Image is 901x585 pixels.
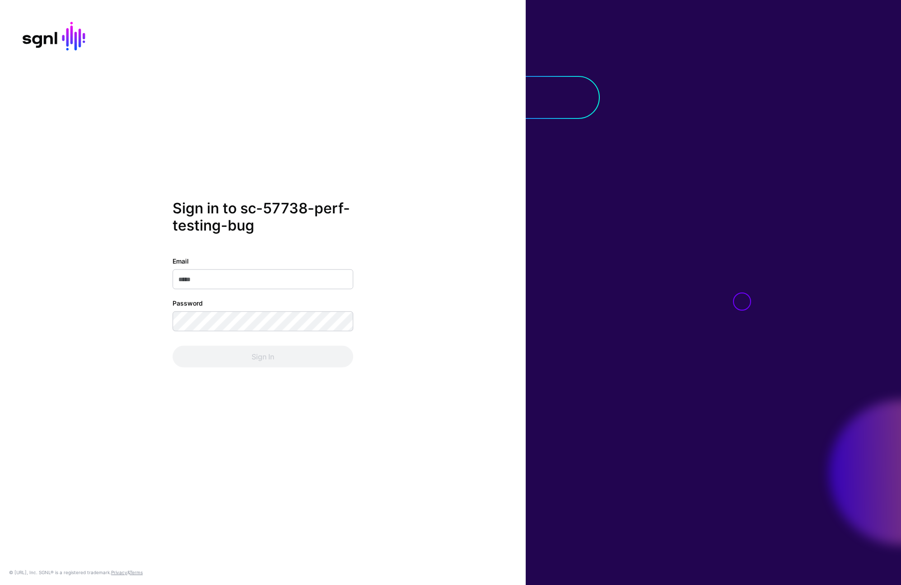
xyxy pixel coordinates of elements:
[130,570,143,575] a: Terms
[111,570,127,575] a: Privacy
[9,569,143,576] div: © [URL], Inc. SGNL® is a registered trademark. &
[173,256,189,265] label: Email
[173,200,353,235] h2: Sign in to sc-57738-perf-testing-bug
[173,298,203,307] label: Password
